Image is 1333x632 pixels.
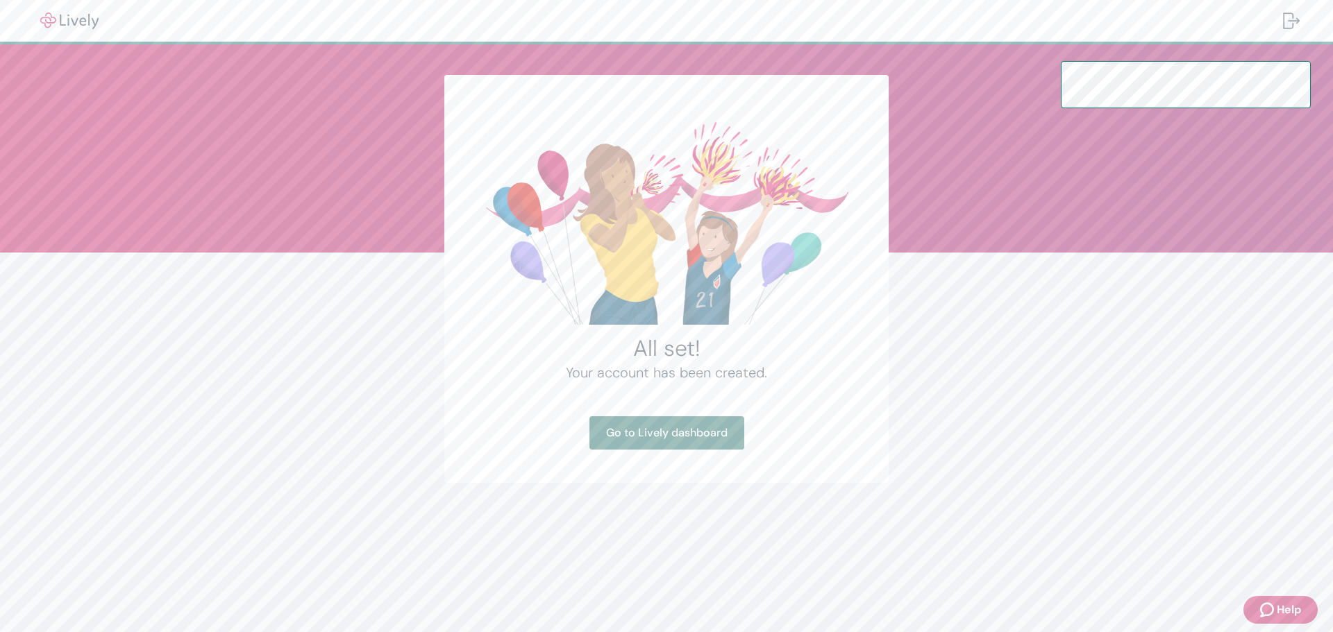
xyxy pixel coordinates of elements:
[1243,596,1318,624] button: Zendesk support iconHelp
[478,362,855,383] h4: Your account has been created.
[1272,4,1311,37] button: Log out
[589,416,744,450] a: Go to Lively dashboard
[1260,601,1277,618] svg: Zendesk support icon
[1277,601,1301,618] span: Help
[478,334,855,362] h2: All set!
[31,12,108,29] img: Lively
